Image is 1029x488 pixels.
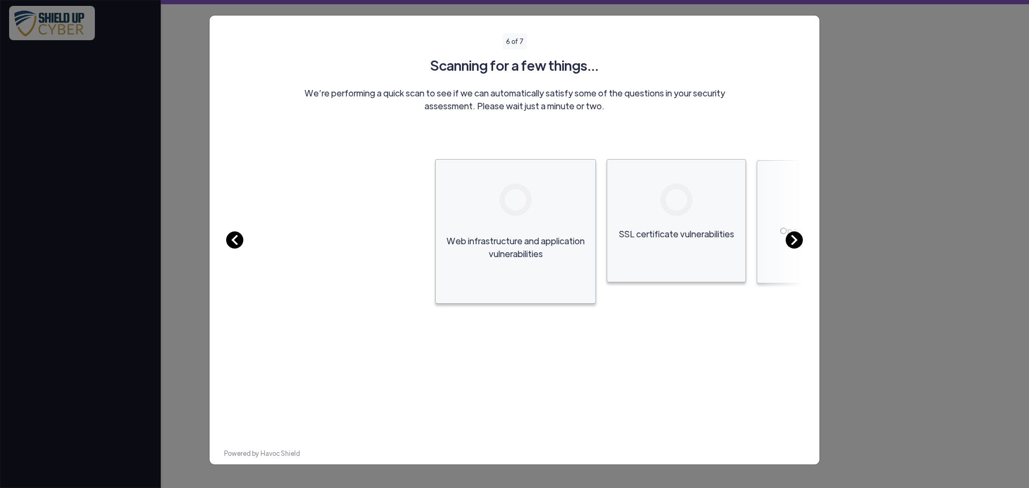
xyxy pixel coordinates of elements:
[218,442,811,464] div: Powered by Havoc Shield
[299,87,731,112] p: We’re performing a quick scan to see if we can automatically satisfy some of the questions in you...
[786,231,803,249] img: dropdown-arrow.svg
[766,224,887,250] p: Open network and web infrastructure ports
[226,231,243,249] img: dropdown-arrow.svg
[444,235,587,260] p: Web infrastructure and application vulnerabilities
[503,33,527,49] p: 6 of 7
[616,228,737,241] p: SSL certificate vulnerabilities
[226,55,803,76] h3: Scanning for a few things...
